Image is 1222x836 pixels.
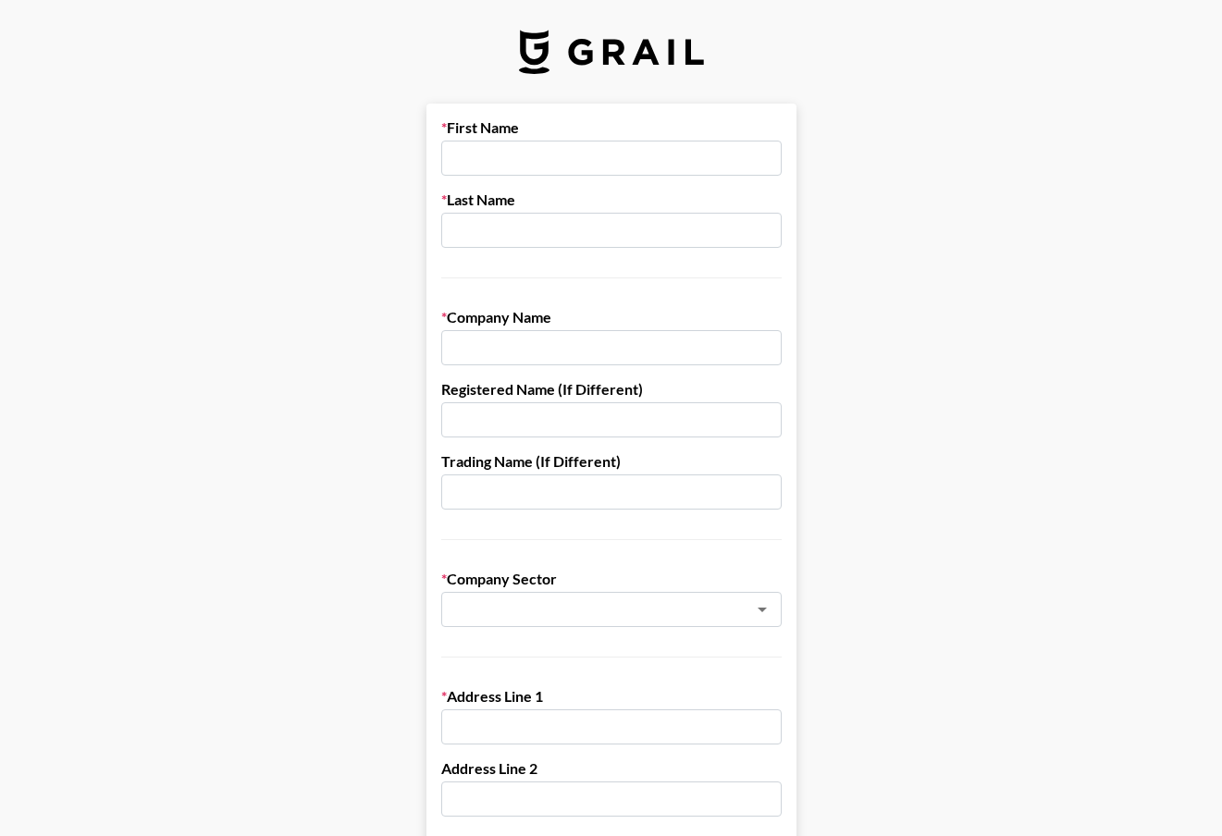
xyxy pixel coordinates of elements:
[441,452,782,471] label: Trading Name (If Different)
[441,759,782,778] label: Address Line 2
[441,308,782,326] label: Company Name
[519,30,704,74] img: Grail Talent Logo
[441,570,782,588] label: Company Sector
[441,380,782,399] label: Registered Name (If Different)
[441,118,782,137] label: First Name
[749,596,775,622] button: Open
[441,687,782,706] label: Address Line 1
[441,191,782,209] label: Last Name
